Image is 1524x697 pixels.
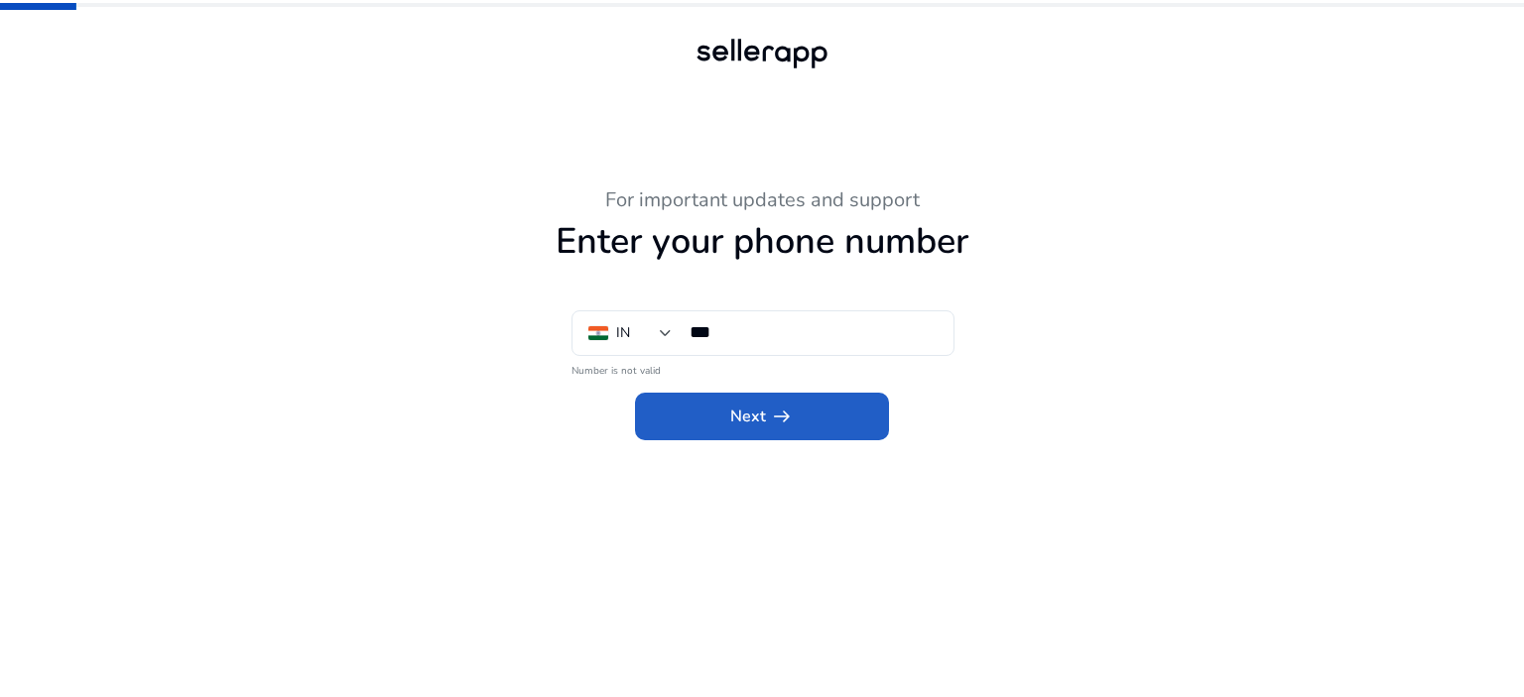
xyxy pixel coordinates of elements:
h3: For important updates and support [216,188,1308,212]
span: Next [730,405,794,428]
span: arrow_right_alt [770,405,794,428]
div: IN [616,322,630,344]
h1: Enter your phone number [216,220,1308,263]
mat-error: Number is not valid [571,358,952,379]
button: Nextarrow_right_alt [635,393,889,440]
